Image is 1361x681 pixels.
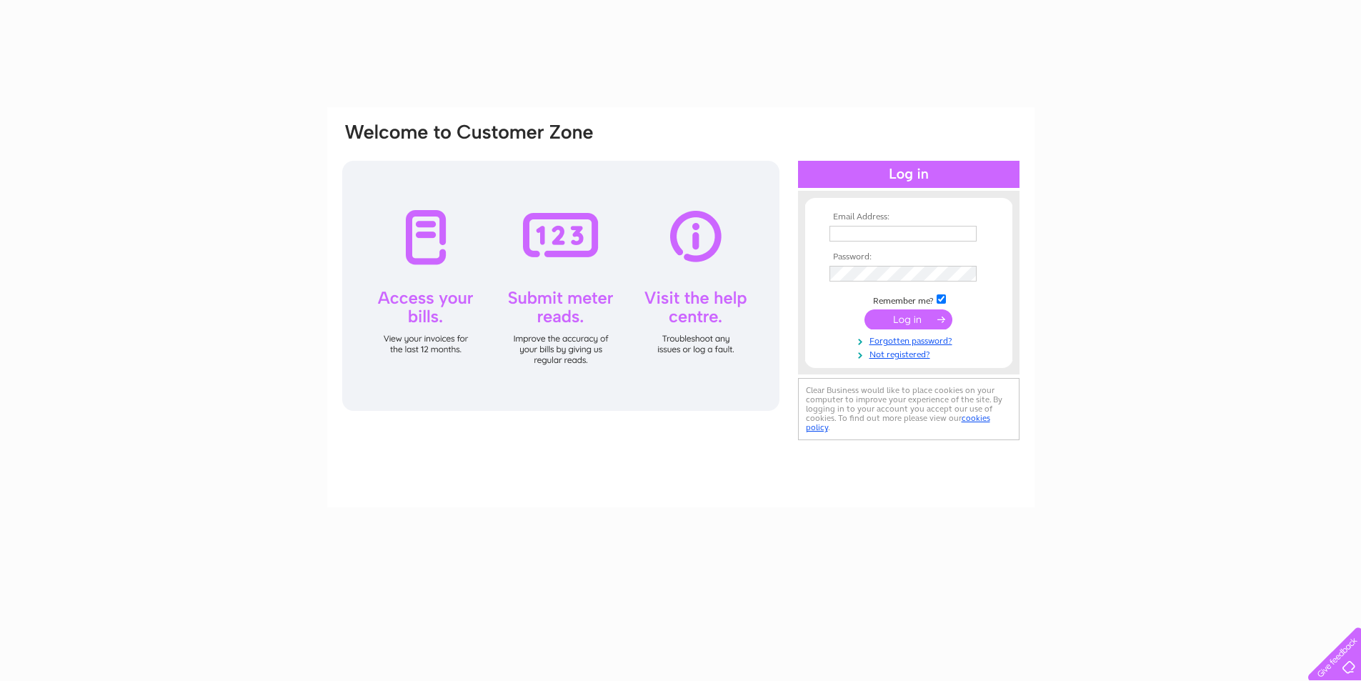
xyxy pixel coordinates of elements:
[806,413,990,432] a: cookies policy
[798,378,1019,440] div: Clear Business would like to place cookies on your computer to improve your experience of the sit...
[826,212,992,222] th: Email Address:
[864,309,952,329] input: Submit
[829,347,992,360] a: Not registered?
[829,333,992,347] a: Forgotten password?
[826,252,992,262] th: Password:
[826,292,992,307] td: Remember me?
